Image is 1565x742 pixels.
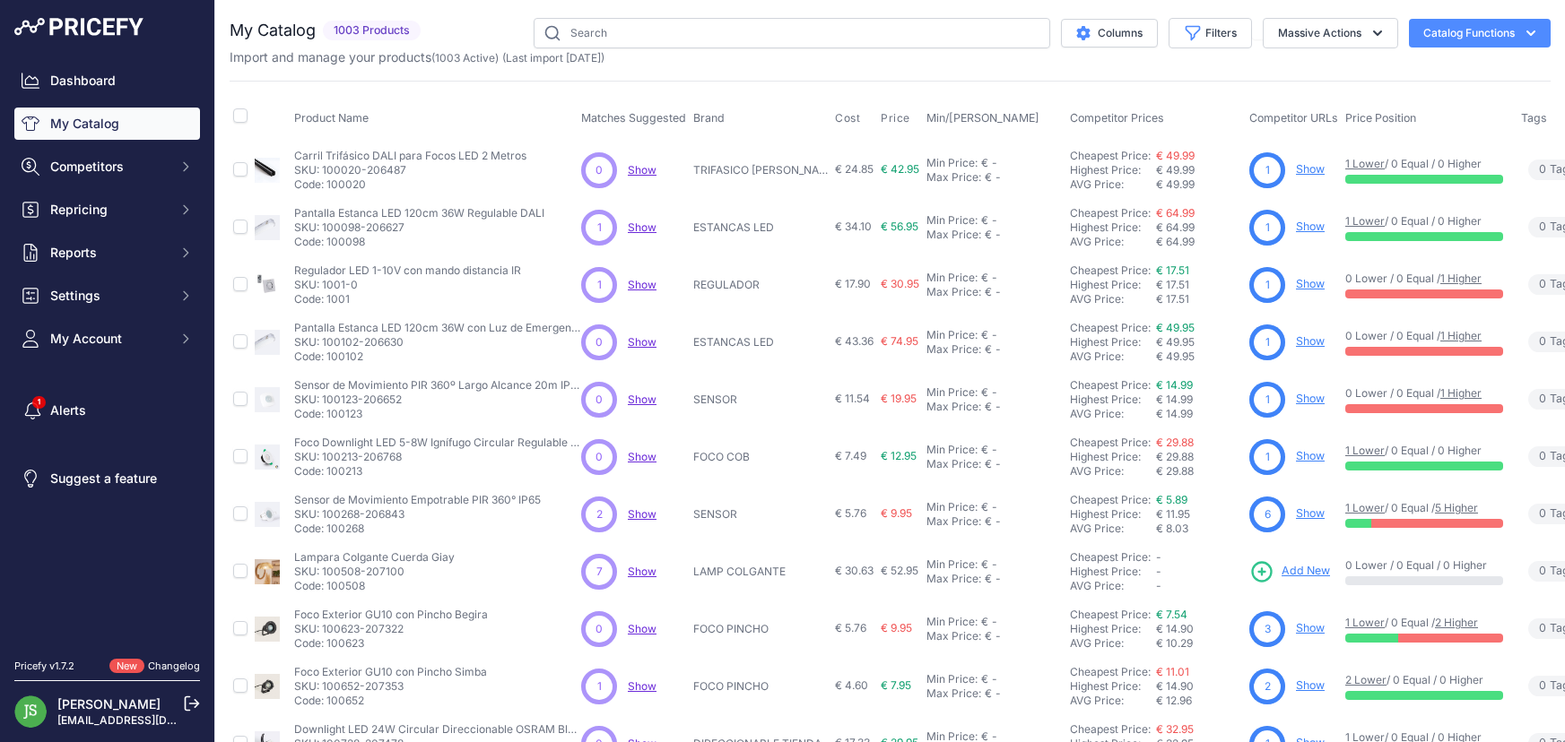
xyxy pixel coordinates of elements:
[1156,493,1187,506] a: € 5.89
[985,342,992,357] div: €
[1156,349,1242,364] div: € 49.95
[1296,277,1325,290] a: Show
[628,622,656,635] span: Show
[294,565,455,579] p: SKU: 100508-207100
[988,615,997,629] div: -
[1345,501,1503,515] p: / 0 Equal /
[985,457,992,471] div: €
[1070,263,1151,277] a: Cheapest Price:
[14,394,200,427] a: Alerts
[14,65,200,97] a: Dashboard
[1345,214,1503,229] p: / 0 Equal / 0 Higher
[1249,559,1330,584] a: Add New
[1345,157,1503,171] p: / 0 Equal / 0 Higher
[881,111,914,125] button: Price
[1156,665,1189,678] a: € 11.01
[992,228,1001,242] div: -
[597,277,602,293] span: 1
[926,111,1039,125] span: Min/[PERSON_NAME]
[693,335,828,349] p: ESTANCAS LED
[881,111,910,125] span: Price
[926,328,978,342] div: Min Price:
[926,443,978,457] div: Min Price:
[1265,220,1270,236] span: 1
[596,392,603,408] span: 0
[1156,220,1195,234] span: € 64.99
[431,51,499,65] span: ( )
[1156,636,1242,651] div: € 10.29
[1345,214,1385,228] a: 1 Lower
[1296,678,1325,692] a: Show
[1156,436,1194,449] a: € 29.88
[992,457,1001,471] div: -
[230,48,604,66] p: Import and manage your products
[1539,505,1546,522] span: 0
[926,629,981,643] div: Max Price:
[1440,386,1482,400] a: 1 Higher
[1539,448,1546,465] span: 0
[835,392,870,405] span: € 11.54
[992,285,1001,299] div: -
[230,18,316,43] h2: My Catalog
[881,334,918,348] span: € 74.95
[985,629,992,643] div: €
[881,392,917,405] span: € 19.95
[1345,272,1503,286] p: 0 Lower / 0 Equal /
[50,201,168,219] span: Repricing
[1345,444,1503,458] p: / 0 Equal / 0 Higher
[1070,335,1156,349] div: Highest Price:
[926,156,978,170] div: Min Price:
[835,449,866,462] span: € 7.49
[981,213,988,228] div: €
[596,334,603,350] span: 0
[294,321,581,335] p: Pantalla Estanca LED 120cm 36W con Luz de Emergencia IP65
[50,287,168,305] span: Settings
[985,572,992,586] div: €
[294,149,526,163] p: Carril Trifásico DALI para Focos LED 2 Metros
[1156,393,1193,406] span: € 14.99
[1263,18,1398,48] button: Massive Actions
[1156,450,1194,463] span: € 29.88
[1440,329,1482,342] a: 1 Higher
[14,18,143,36] img: Pricefy Logo
[981,328,988,342] div: €
[988,271,997,285] div: -
[926,514,981,529] div: Max Price:
[14,659,74,674] div: Pricefy v1.7.2
[926,285,981,299] div: Max Price:
[1070,565,1156,579] div: Highest Price:
[693,565,828,579] p: LAMP COLGANTE
[596,564,603,580] span: 7
[693,622,828,636] p: FOCO PINCHO
[1249,111,1338,125] span: Competitor URLs
[109,659,144,674] span: New
[1070,665,1151,678] a: Cheapest Price:
[693,111,725,125] span: Brand
[1156,507,1190,521] span: € 11.95
[294,622,488,636] p: SKU: 100623-207322
[294,608,488,622] p: Foco Exterior GU10 con Pincho Begira
[926,170,981,185] div: Max Price:
[988,500,997,514] div: -
[294,393,581,407] p: SKU: 100123-206652
[926,400,981,414] div: Max Price:
[628,450,656,463] a: Show
[628,393,656,406] a: Show
[881,564,918,577] span: € 52.95
[1539,391,1546,408] span: 0
[628,220,656,234] span: Show
[1156,522,1242,536] div: € 8.03
[294,436,581,450] p: Foco Downlight LED 5-8W Ignífugo Circular Regulable IP65 Corte Ø 65 mm
[926,457,981,471] div: Max Price:
[1070,464,1156,479] div: AVG Price:
[981,615,988,629] div: €
[148,660,200,672] a: Changelog
[1156,177,1242,192] div: € 49.99
[1070,321,1151,334] a: Cheapest Price:
[992,514,1001,529] div: -
[1539,620,1546,637] span: 0
[1296,621,1325,634] a: Show
[1169,18,1252,48] button: Filters
[693,393,828,407] p: SENSOR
